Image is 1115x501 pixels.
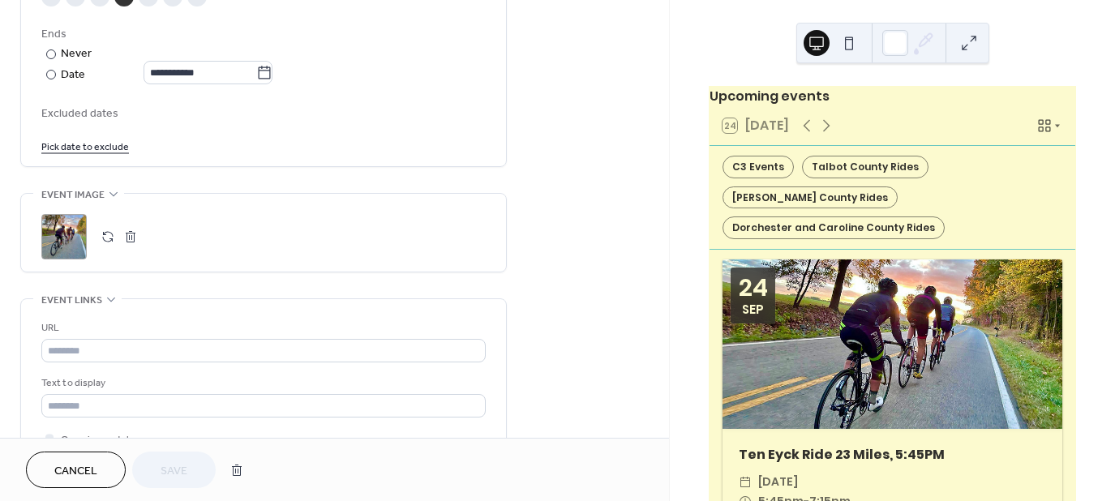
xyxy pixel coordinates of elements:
[41,375,482,392] div: Text to display
[739,276,768,300] div: 24
[41,292,102,309] span: Event links
[41,26,482,43] div: Ends
[723,445,1062,465] div: Ten Eyck Ride 23 Miles, 5:45PM
[54,463,97,480] span: Cancel
[26,452,126,488] button: Cancel
[41,139,129,156] span: Pick date to exclude
[61,45,92,62] div: Never
[41,186,105,203] span: Event image
[802,156,928,178] div: Talbot County Rides
[723,216,945,239] div: Dorchester and Caroline County Rides
[710,87,1075,106] div: Upcoming events
[723,156,794,178] div: C3 Events
[61,66,272,84] div: Date
[41,319,482,336] div: URL
[758,473,798,492] span: [DATE]
[723,186,898,209] div: [PERSON_NAME] County Rides
[41,214,87,259] div: ;
[742,303,764,315] div: Sep
[61,431,132,448] span: Open in new tab
[41,105,486,122] span: Excluded dates
[739,473,752,492] div: ​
